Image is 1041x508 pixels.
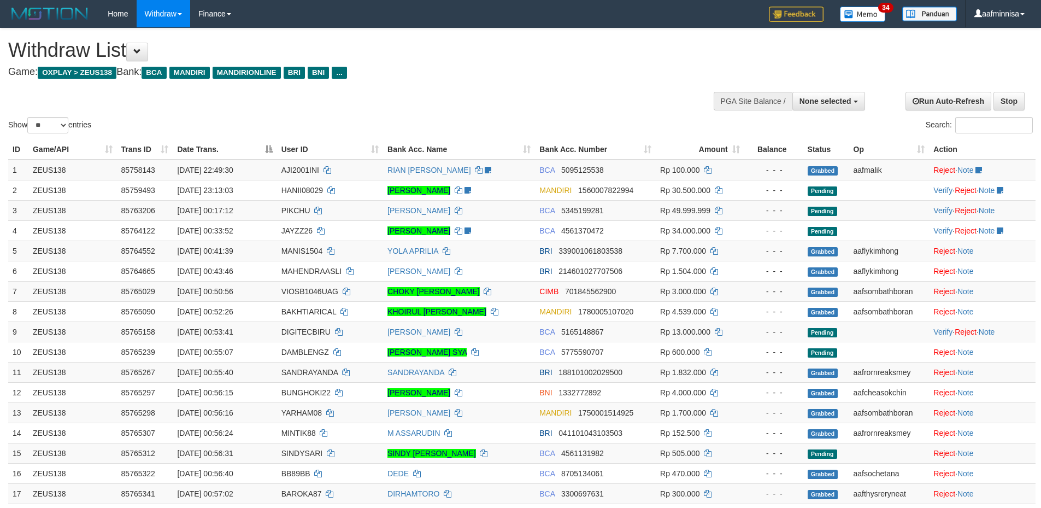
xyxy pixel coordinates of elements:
[561,348,604,357] span: Copy 5775590707 to clipboard
[177,388,233,397] span: [DATE] 00:56:15
[177,348,233,357] span: [DATE] 00:55:07
[660,368,706,377] span: Rp 1.832.000
[387,328,450,336] a: [PERSON_NAME]
[8,382,28,402] td: 12
[808,429,838,439] span: Grabbed
[808,490,838,499] span: Grabbed
[387,449,476,458] a: SINDY [PERSON_NAME]
[387,186,450,195] a: [PERSON_NAME]
[933,489,955,498] a: Reject
[933,328,952,336] a: Verify
[8,241,28,261] td: 5
[387,247,438,255] a: YOLA APRILIA
[660,226,710,235] span: Rp 34.000.000
[929,160,1036,180] td: ·
[281,287,338,296] span: VIOSB1046UAG
[849,423,930,443] td: aafrornreaksmey
[558,368,622,377] span: Copy 188101002029500 to clipboard
[558,267,622,276] span: Copy 214601027707506 to clipboard
[28,180,117,200] td: ZEUS138
[281,368,338,377] span: SANDRAYANDA
[660,388,706,397] span: Rp 4.000.000
[933,206,952,215] a: Verify
[561,489,604,498] span: Copy 3300697631 to clipboard
[933,368,955,377] a: Reject
[121,388,155,397] span: 85765297
[808,409,838,418] span: Grabbed
[957,368,974,377] a: Note
[281,388,331,397] span: BUNGHOKI22
[308,67,329,79] span: BNI
[808,449,837,459] span: Pending
[387,348,467,357] a: [PERSON_NAME] SYA
[955,206,977,215] a: Reject
[281,408,322,417] span: YARHAM08
[281,328,331,336] span: DIGITECBIRU
[28,362,117,382] td: ZEUS138
[929,220,1036,241] td: · ·
[749,347,799,358] div: - - -
[957,307,974,316] a: Note
[660,287,706,296] span: Rp 3.000.000
[578,408,633,417] span: Copy 1750001514925 to clipboard
[173,139,277,160] th: Date Trans.: activate to sort column descending
[660,408,706,417] span: Rp 1.700.000
[808,186,837,196] span: Pending
[539,267,552,276] span: BRI
[955,226,977,235] a: Reject
[121,186,155,195] span: 85759493
[28,241,117,261] td: ZEUS138
[578,186,633,195] span: Copy 1560007822994 to clipboard
[808,369,838,378] span: Grabbed
[28,342,117,362] td: ZEUS138
[929,200,1036,220] td: · ·
[957,287,974,296] a: Note
[979,226,995,235] a: Note
[849,139,930,160] th: Op: activate to sort column ascending
[387,307,486,316] a: KHOIRUL [PERSON_NAME]
[558,388,601,397] span: Copy 1332772892 to clipboard
[749,266,799,277] div: - - -
[849,241,930,261] td: aaflykimhong
[561,206,604,215] span: Copy 5345199281 to clipboard
[744,139,803,160] th: Balance
[539,408,572,417] span: MANDIRI
[281,469,310,478] span: BB89BB
[539,206,555,215] span: BCA
[933,186,952,195] a: Verify
[387,267,450,276] a: [PERSON_NAME]
[957,489,974,498] a: Note
[387,206,450,215] a: [PERSON_NAME]
[539,186,572,195] span: MANDIRI
[933,267,955,276] a: Reject
[561,449,604,458] span: Copy 4561131982 to clipboard
[660,469,699,478] span: Rp 470.000
[565,287,616,296] span: Copy 701845562900 to clipboard
[535,139,656,160] th: Bank Acc. Number: activate to sort column ascending
[749,165,799,176] div: - - -
[8,39,683,61] h1: Withdraw List
[929,139,1036,160] th: Action
[957,449,974,458] a: Note
[878,3,893,13] span: 34
[281,226,313,235] span: JAYZZ26
[28,483,117,504] td: ZEUS138
[808,288,838,297] span: Grabbed
[808,227,837,236] span: Pending
[121,449,155,458] span: 85765312
[929,281,1036,301] td: ·
[121,206,155,215] span: 85763206
[387,287,480,296] a: CHOKY [PERSON_NAME]
[387,368,444,377] a: SANDRAYANDA
[749,225,799,236] div: - - -
[808,348,837,358] span: Pending
[177,226,233,235] span: [DATE] 00:33:52
[281,267,342,276] span: MAHENDRAASLI
[929,362,1036,382] td: ·
[849,382,930,402] td: aafcheasokchin
[8,180,28,200] td: 2
[849,301,930,322] td: aafsombathboran
[749,306,799,317] div: - - -
[933,388,955,397] a: Reject
[929,301,1036,322] td: ·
